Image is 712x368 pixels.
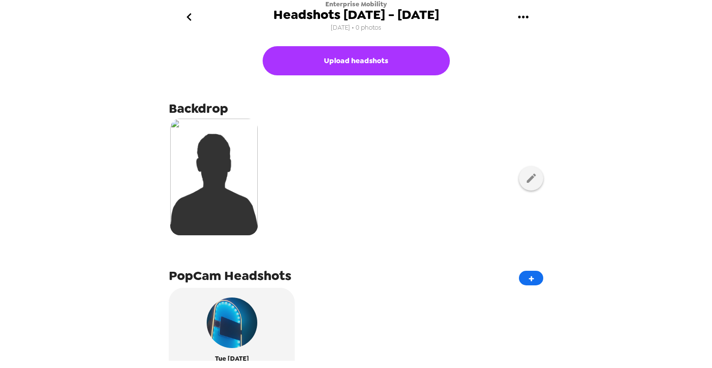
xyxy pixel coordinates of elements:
[215,353,249,364] span: Tue [DATE]
[507,1,539,33] button: gallery menu
[273,8,439,21] span: Headshots [DATE] - [DATE]
[207,298,257,348] img: popcam example
[173,1,205,33] button: go back
[170,119,258,235] img: silhouette
[519,271,543,285] button: +
[331,21,381,35] span: [DATE] • 0 photos
[169,267,291,284] span: PopCam Headshots
[169,100,228,117] span: Backdrop
[263,46,450,75] button: Upload headshots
